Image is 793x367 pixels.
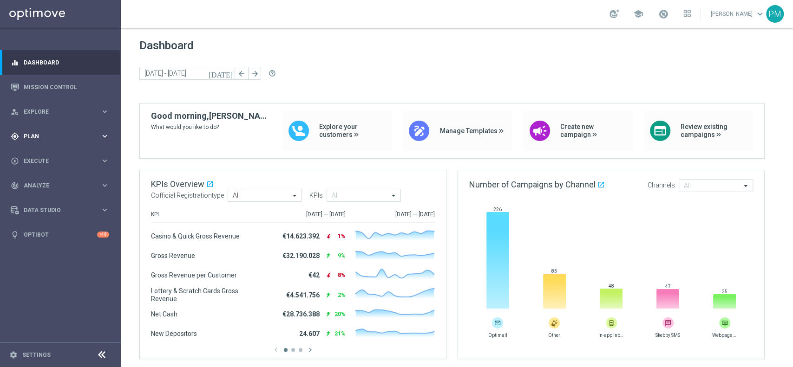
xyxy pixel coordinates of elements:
[24,50,109,75] a: Dashboard
[10,133,110,140] button: gps_fixed Plan keyboard_arrow_right
[11,132,100,141] div: Plan
[11,231,19,239] i: lightbulb
[24,158,100,164] span: Execute
[11,222,109,247] div: Optibot
[100,181,109,190] i: keyboard_arrow_right
[11,181,19,190] i: track_changes
[766,5,784,23] div: PM
[755,9,765,19] span: keyboard_arrow_down
[10,206,110,214] button: Data Studio keyboard_arrow_right
[100,156,109,165] i: keyboard_arrow_right
[11,50,109,75] div: Dashboard
[24,109,100,115] span: Explore
[11,132,19,141] i: gps_fixed
[100,107,109,116] i: keyboard_arrow_right
[10,182,110,189] button: track_changes Analyze keyboard_arrow_right
[11,157,100,165] div: Execute
[11,181,100,190] div: Analyze
[11,108,100,116] div: Explore
[633,9,643,19] span: school
[24,75,109,99] a: Mission Control
[22,352,51,358] a: Settings
[24,207,100,213] span: Data Studio
[100,132,109,141] i: keyboard_arrow_right
[24,183,100,188] span: Analyze
[710,7,766,21] a: [PERSON_NAME]keyboard_arrow_down
[10,157,110,165] button: play_circle_outline Execute keyboard_arrow_right
[100,206,109,214] i: keyboard_arrow_right
[9,351,18,359] i: settings
[10,59,110,66] button: equalizer Dashboard
[24,222,97,247] a: Optibot
[10,231,110,238] button: lightbulb Optibot +10
[11,157,19,165] i: play_circle_outline
[11,108,19,116] i: person_search
[11,58,19,67] i: equalizer
[11,75,109,99] div: Mission Control
[24,134,100,139] span: Plan
[10,84,110,91] button: Mission Control
[10,108,110,116] button: person_search Explore keyboard_arrow_right
[11,206,100,214] div: Data Studio
[97,232,109,238] div: +10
